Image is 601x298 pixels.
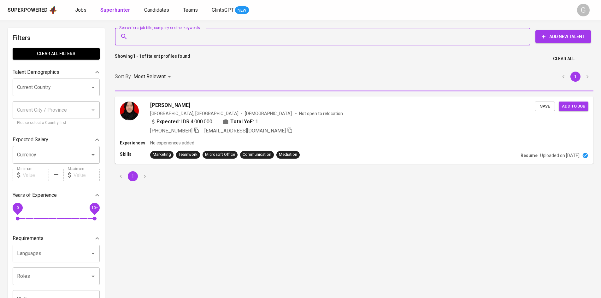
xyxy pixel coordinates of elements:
p: Most Relevant [133,73,166,80]
button: page 1 [570,72,580,82]
p: Sort By [115,73,131,80]
p: Requirements [13,235,44,242]
a: GlintsGPT NEW [212,6,249,14]
div: Requirements [13,232,100,245]
p: Talent Demographics [13,68,59,76]
span: GlintsGPT [212,7,234,13]
img: app logo [49,5,57,15]
a: Jobs [75,6,88,14]
span: NEW [235,7,249,14]
h6: Filters [13,33,100,43]
p: Not open to relocation [299,110,343,117]
a: [PERSON_NAME][GEOGRAPHIC_DATA], [GEOGRAPHIC_DATA][DEMOGRAPHIC_DATA] Not open to relocationExpecte... [115,96,593,164]
div: G [577,4,590,16]
span: [PERSON_NAME] [150,102,190,109]
button: Open [89,150,97,159]
button: Open [89,249,97,258]
p: Experiences [120,140,150,146]
span: Clear All filters [18,50,95,58]
div: Mediation [279,152,297,158]
div: Communication [243,152,271,158]
span: Candidates [144,7,169,13]
button: page 1 [128,171,138,181]
button: Open [89,272,97,281]
button: Clear All filters [13,48,100,60]
button: Save [535,102,555,111]
p: Please select a Country first [17,120,95,126]
button: Clear All [551,53,577,65]
p: Showing of talent profiles found [115,53,190,65]
nav: pagination navigation [557,72,593,82]
div: [GEOGRAPHIC_DATA], [GEOGRAPHIC_DATA] [150,110,239,117]
p: Expected Salary [13,136,48,143]
button: Add to job [559,102,588,111]
span: Add to job [562,103,585,110]
div: Expected Salary [13,133,100,146]
p: Uploaded on [DATE] [540,152,580,159]
a: Teams [183,6,199,14]
b: 1 [146,54,149,59]
b: Superhunter [100,7,130,13]
div: Superpowered [8,7,48,14]
span: Teams [183,7,198,13]
div: Marketing [153,152,171,158]
p: No experiences added [150,140,194,146]
span: Add New Talent [540,33,586,41]
input: Value [23,169,49,181]
b: Expected: [156,118,180,126]
input: Value [74,169,100,181]
span: 0 [16,206,19,210]
div: Years of Experience [13,189,100,202]
span: [PHONE_NUMBER] [150,128,192,134]
img: 5f3a1d52f4db767568506ebcefa323df.jpg [120,102,139,120]
a: Superpoweredapp logo [8,5,57,15]
a: Superhunter [100,6,132,14]
div: Teamwork [179,152,197,158]
span: Clear All [553,55,574,63]
div: Most Relevant [133,71,173,83]
p: Years of Experience [13,191,57,199]
b: Total YoE: [230,118,254,126]
a: Candidates [144,6,170,14]
nav: pagination navigation [115,171,151,181]
span: 1 [255,118,258,126]
span: [EMAIL_ADDRESS][DOMAIN_NAME] [204,128,286,134]
button: Open [89,83,97,92]
div: Microsoft Office [205,152,235,158]
b: 1 - 1 [133,54,142,59]
button: Add New Talent [535,30,591,43]
span: 10+ [91,206,98,210]
span: Save [538,103,552,110]
span: [DEMOGRAPHIC_DATA] [245,110,293,117]
p: Resume [521,152,538,159]
span: Jobs [75,7,86,13]
div: Talent Demographics [13,66,100,79]
p: Skills [120,151,150,157]
div: IDR 4.000.000 [150,118,212,126]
